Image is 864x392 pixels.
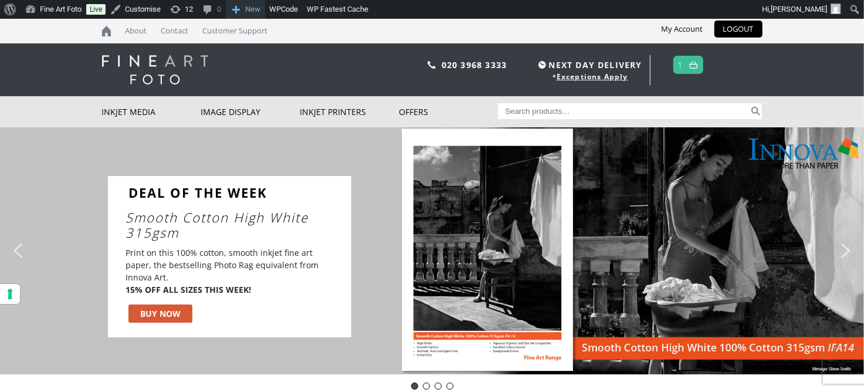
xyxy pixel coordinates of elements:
a: Smooth Cotton High White 315gsm [126,209,345,241]
a: My Account [653,21,712,38]
div: pinch book [435,383,442,390]
a: BUY NOW [128,305,192,323]
a: Image Display [201,96,300,127]
a: DEAL OF THE WEEK [126,182,270,203]
a: 020 3968 3333 [442,59,507,70]
div: BUY NOW [140,307,181,320]
a: Inkjet Media [102,96,201,127]
div: Innova FibaPrint Ultra Smooth Gloss 325gsm - IFA40 [446,383,453,390]
a: Offers [399,96,498,127]
div: Innova Smooth Cotton High White - IFA14 [411,383,418,390]
img: next arrow [836,241,855,260]
img: previous arrow [9,241,28,260]
a: LOGOUT [714,21,763,38]
a: Contact [155,18,195,43]
a: Exceptions Apply [557,72,628,82]
span: NEXT DAY DELIVERY [536,58,642,72]
img: time.svg [538,61,546,69]
p: Print on this 100% cotton, smooth inkjet fine art paper, the bestselling Photo Rag equivalent fro... [126,246,319,296]
a: 1 [677,56,683,73]
div: Innova-general [423,383,430,390]
div: DEAL OF THE WEEKSmooth Cotton High White 315gsmPrint on this 100% cotton, smooth inkjet fine art ... [108,176,351,337]
span: [PERSON_NAME] [771,5,827,13]
a: About [120,18,153,43]
a: Live [86,4,106,15]
a: Inkjet Printers [300,96,399,127]
input: Search products… [498,103,749,119]
img: basket.svg [689,61,698,69]
img: phone.svg [428,61,436,69]
a: Customer Support [197,18,274,43]
b: 15% OFF ALL SIZES THIS WEEK! [126,284,251,295]
img: logo-white.svg [102,55,208,85]
button: Search [749,103,763,119]
div: Choose slide to display. [409,380,456,392]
